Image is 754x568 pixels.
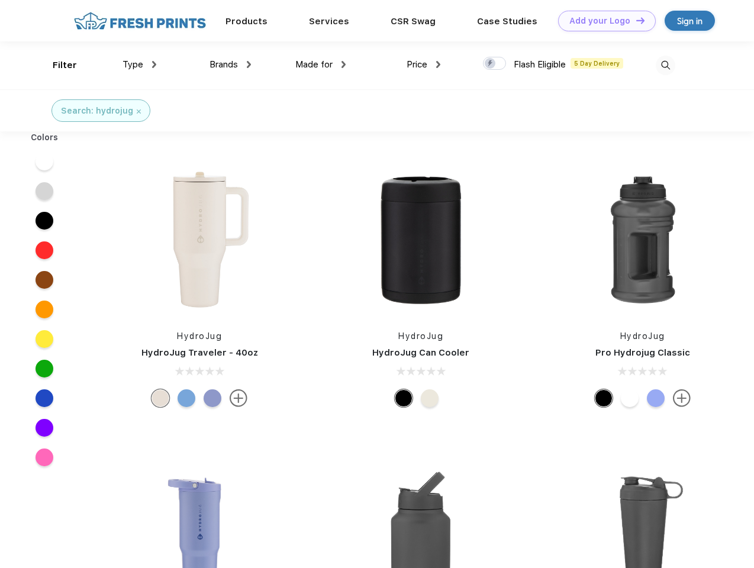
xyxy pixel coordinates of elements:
div: Peri [204,389,221,407]
img: func=resize&h=266 [121,161,278,318]
img: dropdown.png [247,61,251,68]
span: Brands [210,59,238,70]
img: dropdown.png [152,61,156,68]
div: Hyper Blue [647,389,665,407]
img: desktop_search.svg [656,56,675,75]
div: Black [395,389,413,407]
span: 5 Day Delivery [571,58,623,69]
a: Sign in [665,11,715,31]
a: Pro Hydrojug Classic [595,347,690,358]
a: HydroJug [398,331,443,341]
div: Cream [152,389,169,407]
img: more.svg [230,389,247,407]
div: Sign in [677,14,703,28]
a: HydroJug Can Cooler [372,347,469,358]
img: fo%20logo%202.webp [70,11,210,31]
img: func=resize&h=266 [564,161,721,318]
span: Flash Eligible [514,59,566,70]
img: DT [636,17,645,24]
div: Black [595,389,613,407]
img: filter_cancel.svg [137,109,141,114]
a: HydroJug Traveler - 40oz [141,347,258,358]
a: HydroJug [620,331,665,341]
img: dropdown.png [341,61,346,68]
span: Type [123,59,143,70]
div: Riptide [178,389,195,407]
div: Add your Logo [569,16,630,26]
div: White [621,389,639,407]
a: HydroJug [177,331,222,341]
div: Colors [22,131,67,144]
div: Cream [421,389,439,407]
img: dropdown.png [436,61,440,68]
div: Filter [53,59,77,72]
img: more.svg [673,389,691,407]
div: Search: hydrojug [61,105,133,117]
span: Price [407,59,427,70]
span: Made for [295,59,333,70]
a: Products [225,16,268,27]
img: func=resize&h=266 [342,161,500,318]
